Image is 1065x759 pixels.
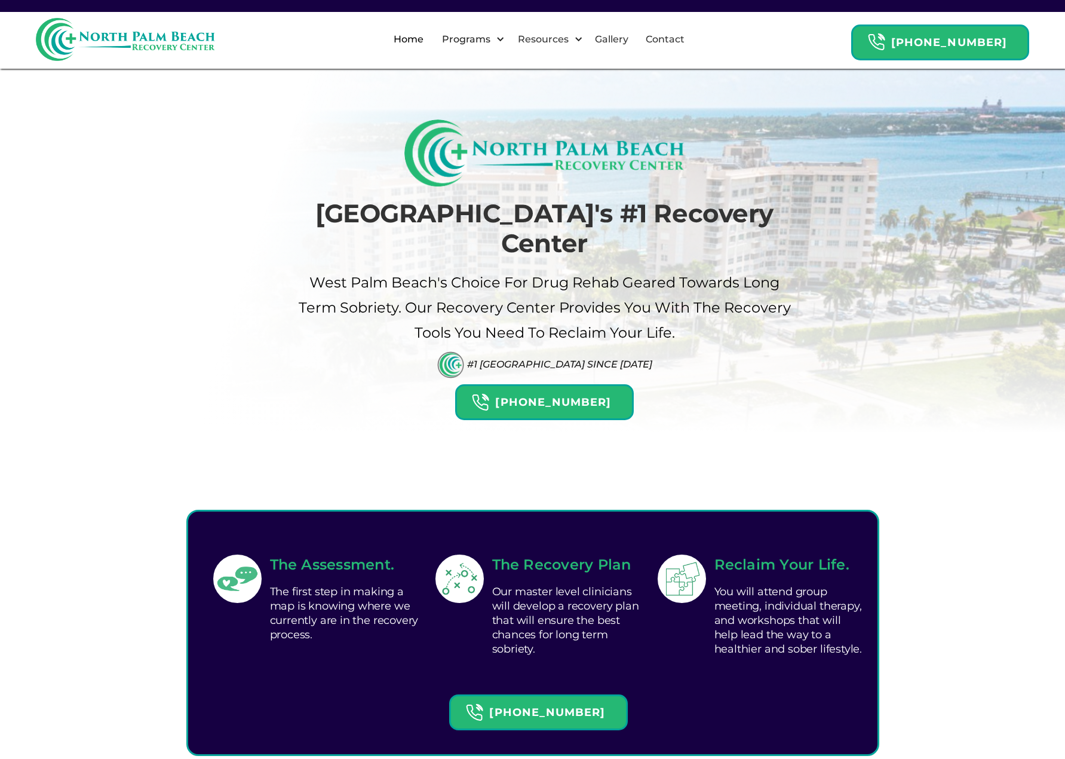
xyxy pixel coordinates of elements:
[270,554,421,576] h2: The Assessment.
[495,396,611,409] strong: [PHONE_NUMBER]
[588,20,636,59] a: Gallery
[270,582,421,645] div: The first step in making a map is knowing where we currently are in the recovery process.
[639,20,692,59] a: Contact
[455,378,633,420] a: Header Calendar Icons[PHONE_NUMBER]
[297,198,793,259] h1: [GEOGRAPHIC_DATA]'s #1 Recovery Center
[492,582,643,659] div: Our master level clinicians will develop a recovery plan that will ensure the best chances for lo...
[714,582,865,659] div: You will attend group meeting, individual therapy, and workshops that will help lead the way to a...
[437,556,482,601] img: Simple Service Icon
[891,36,1007,49] strong: [PHONE_NUMBER]
[297,270,793,345] p: West palm beach's Choice For drug Rehab Geared Towards Long term sobriety. Our Recovery Center pr...
[867,33,885,51] img: Header Calendar Icons
[439,32,493,47] div: Programs
[492,554,643,576] h2: The Recovery Plan
[489,706,605,719] strong: [PHONE_NUMBER]
[432,20,508,59] div: Programs
[508,20,586,59] div: Resources
[659,556,704,601] img: Simple Service Icon
[215,556,260,601] img: Simple Service Icon
[404,120,685,186] img: North Palm Beach Recovery Logo (Rectangle)
[449,688,627,730] a: Header Calendar Icons[PHONE_NUMBER]
[465,703,483,722] img: Header Calendar Icons
[471,393,489,412] img: Header Calendar Icons
[851,19,1029,60] a: Header Calendar Icons[PHONE_NUMBER]
[467,359,652,370] div: #1 [GEOGRAPHIC_DATA] Since [DATE]
[714,554,865,576] h2: Reclaim Your Life.
[515,32,572,47] div: Resources
[386,20,431,59] a: Home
